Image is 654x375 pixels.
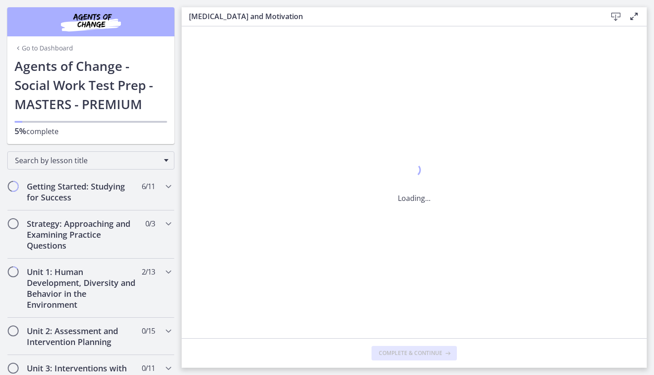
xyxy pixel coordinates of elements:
img: Agents of Change Social Work Test Prep [36,11,145,33]
span: 0 / 15 [142,325,155,336]
span: 5% [15,125,26,136]
div: Search by lesson title [7,151,174,170]
span: 6 / 11 [142,181,155,192]
span: 0 / 11 [142,363,155,374]
h2: Strategy: Approaching and Examining Practice Questions [27,218,138,251]
button: Complete & continue [372,346,457,360]
h1: Agents of Change - Social Work Test Prep - MASTERS - PREMIUM [15,56,167,114]
p: complete [15,125,167,137]
h2: Unit 1: Human Development, Diversity and Behavior in the Environment [27,266,138,310]
h2: Unit 2: Assessment and Intervention Planning [27,325,138,347]
span: Complete & continue [379,350,442,357]
span: 2 / 13 [142,266,155,277]
div: 1 [398,161,431,182]
a: Go to Dashboard [15,44,73,53]
h2: Getting Started: Studying for Success [27,181,138,203]
span: Search by lesson title [15,155,159,165]
p: Loading... [398,193,431,204]
h3: [MEDICAL_DATA] and Motivation [189,11,592,22]
span: 0 / 3 [145,218,155,229]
